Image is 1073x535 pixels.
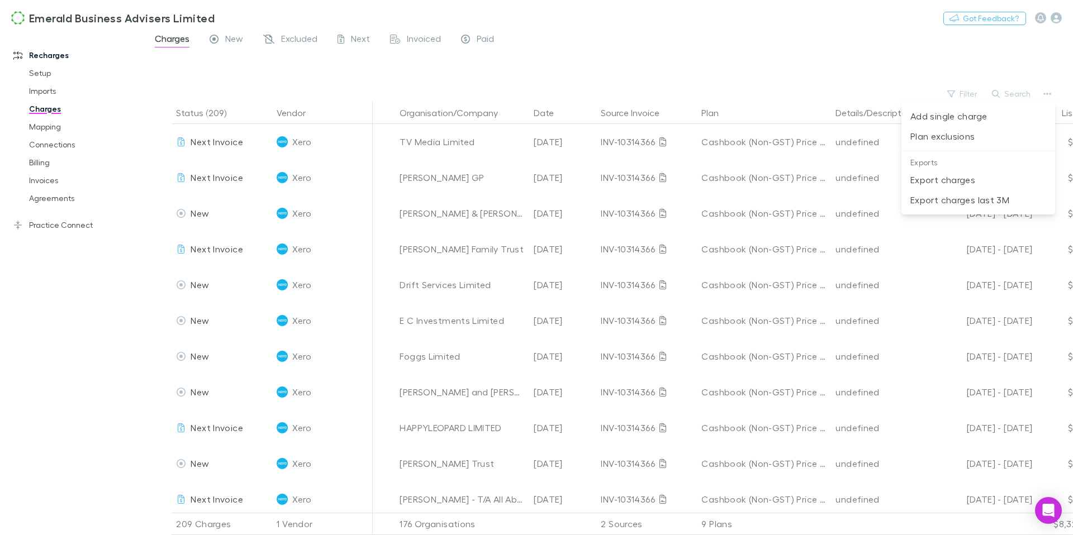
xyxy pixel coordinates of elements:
[901,170,1055,190] li: Export charges
[910,130,1046,143] p: Plan exclusions
[901,156,1055,170] p: Exports
[901,190,1055,210] li: Export charges last 3M
[1035,497,1062,524] div: Open Intercom Messenger
[910,109,1046,123] p: Add single charge
[901,126,1055,146] li: Plan exclusions
[910,173,1046,187] p: Export charges
[901,106,1055,126] li: Add single charge
[910,193,1046,207] p: Export charges last 3M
